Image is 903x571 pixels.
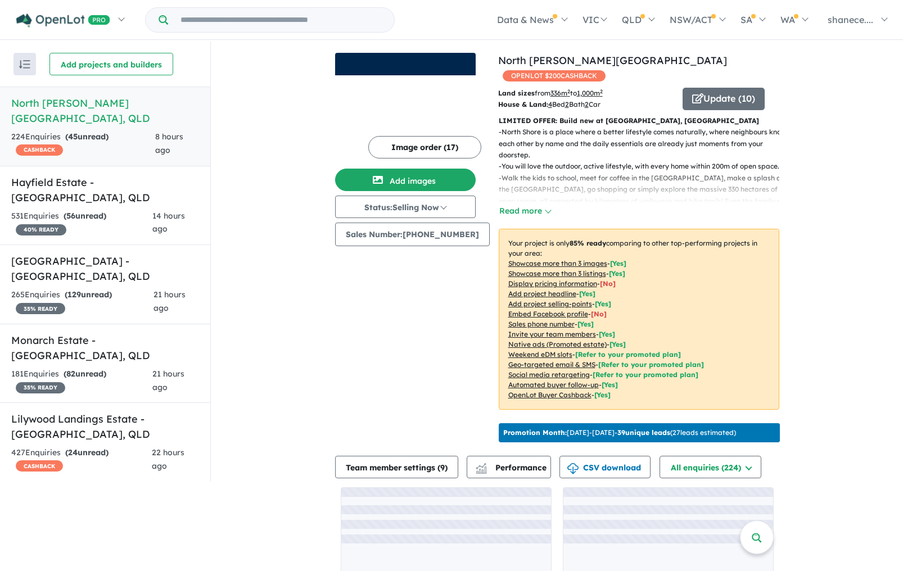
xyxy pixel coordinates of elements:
h5: Lilywood Landings Estate - [GEOGRAPHIC_DATA] , QLD [11,411,199,442]
span: [ Yes ] [579,289,595,298]
b: 39 unique leads [617,428,670,437]
span: 14 hours ago [152,211,185,234]
strong: ( unread) [64,211,106,221]
p: LIMITED OFFER: Build new at [GEOGRAPHIC_DATA], [GEOGRAPHIC_DATA] [499,115,779,126]
div: 181 Enquir ies [11,368,152,395]
span: [Yes] [594,391,611,399]
p: [DATE] - [DATE] - ( 27 leads estimated) [503,428,736,438]
span: shanece.... [828,14,873,25]
span: [ Yes ] [577,320,594,328]
button: Performance [467,456,551,478]
u: Geo-targeted email & SMS [508,360,595,369]
strong: ( unread) [65,132,109,142]
u: Showcase more than 3 listings [508,269,606,278]
u: Native ads (Promoted estate) [508,340,607,348]
span: [ Yes ] [610,259,626,268]
strong: ( unread) [65,447,109,457]
span: [Refer to your promoted plan] [598,360,704,369]
strong: ( unread) [64,369,106,379]
button: Read more [499,205,552,217]
span: OPENLOT $ 200 CASHBACK [503,70,606,81]
span: Performance [477,463,547,473]
img: Openlot PRO Logo White [16,13,110,28]
u: 1,000 m [577,89,603,97]
b: 85 % ready [570,239,606,247]
button: Add projects and builders [49,53,173,75]
span: 40 % READY [16,224,66,235]
p: - North Shore is a place where a better lifestyle comes naturally, where neighbours know each oth... [499,126,788,161]
button: Add images [335,169,476,191]
u: Display pricing information [508,279,597,288]
u: Showcase more than 3 images [508,259,607,268]
span: 45 [68,132,78,142]
span: 22 hours ago [152,447,184,471]
span: 129 [67,289,81,300]
span: 21 hours ago [152,369,184,392]
u: Invite your team members [508,330,596,338]
span: [ Yes ] [595,300,611,308]
u: Weekend eDM slots [508,350,572,359]
span: 24 [68,447,78,457]
button: All enquiries (224) [660,456,761,478]
span: [Refer to your promoted plan] [593,370,698,379]
div: 531 Enquir ies [11,210,152,237]
div: 427 Enquir ies [11,446,152,473]
u: 2 [585,100,589,108]
u: 4 [548,100,552,108]
b: Promotion Month: [503,428,567,437]
span: 82 [66,369,75,379]
u: Add project selling-points [508,300,592,308]
span: to [570,89,603,97]
img: sort.svg [19,60,30,69]
p: - You will love the outdoor, active lifestyle, with every home within 200m of open space. [499,161,788,172]
b: Land sizes [498,89,535,97]
u: Social media retargeting [508,370,590,379]
u: Sales phone number [508,320,575,328]
button: Status:Selling Now [335,196,476,218]
span: 35 % READY [16,303,65,314]
u: 336 m [550,89,570,97]
span: [Yes] [602,380,618,389]
p: - Walk the kids to school, meet for coffee in the [GEOGRAPHIC_DATA], make a splash at the [GEOGRA... [499,173,788,219]
u: 2 [565,100,569,108]
button: CSV download [559,456,651,478]
span: [Refer to your promoted plan] [575,350,681,359]
span: 8 hours ago [155,132,183,155]
button: Sales Number:[PHONE_NUMBER] [335,223,490,246]
span: CASHBACK [16,144,63,156]
button: Update (10) [683,88,765,110]
h5: Monarch Estate - [GEOGRAPHIC_DATA] , QLD [11,333,199,363]
button: Team member settings (9) [335,456,458,478]
img: bar-chart.svg [476,466,487,474]
span: [ Yes ] [599,330,615,338]
a: North [PERSON_NAME][GEOGRAPHIC_DATA] [498,54,727,67]
b: House & Land: [498,100,548,108]
p: Bed Bath Car [498,99,674,110]
span: [ Yes ] [609,269,625,278]
p: Your project is only comparing to other top-performing projects in your area: - - - - - - - - - -... [499,229,779,410]
span: 21 hours ago [153,289,186,313]
strong: ( unread) [65,289,112,300]
span: CASHBACK [16,460,63,472]
button: Image order (17) [368,136,481,158]
u: Add project headline [508,289,576,298]
span: 56 [66,211,75,221]
span: [Yes] [609,340,626,348]
h5: Hayfield Estate - [GEOGRAPHIC_DATA] , QLD [11,175,199,205]
div: 265 Enquir ies [11,288,153,315]
span: [ No ] [600,279,616,288]
u: Embed Facebook profile [508,310,588,318]
input: Try estate name, suburb, builder or developer [170,8,392,32]
img: line-chart.svg [476,463,486,469]
u: OpenLot Buyer Cashback [508,391,592,399]
u: Automated buyer follow-up [508,380,599,389]
span: 35 % READY [16,382,65,393]
img: download icon [567,463,579,474]
span: [ No ] [591,310,607,318]
h5: North [PERSON_NAME][GEOGRAPHIC_DATA] , QLD [11,96,199,126]
h5: [GEOGRAPHIC_DATA] - [GEOGRAPHIC_DATA] , QLD [11,253,199,284]
p: from [498,88,674,99]
sup: 2 [600,88,603,94]
div: 224 Enquir ies [11,130,155,157]
sup: 2 [567,88,570,94]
